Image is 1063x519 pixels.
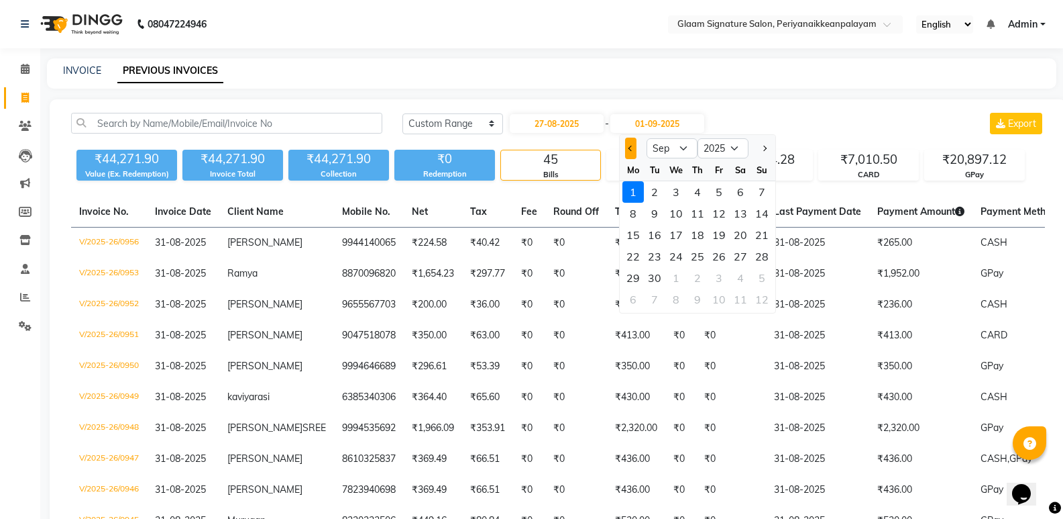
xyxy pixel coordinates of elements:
div: Wednesday, September 10, 2025 [665,203,687,224]
span: [PERSON_NAME] [227,360,302,372]
td: ₹0 [513,351,545,382]
span: SREE [302,422,326,434]
td: ₹0 [513,320,545,351]
div: Friday, September 12, 2025 [708,203,730,224]
span: GPay [981,360,1003,372]
td: ₹40.42 [462,228,513,259]
div: Thursday, October 2, 2025 [687,267,708,289]
div: Monday, September 1, 2025 [622,181,644,203]
td: ₹0 [696,351,766,382]
td: ₹430.00 [607,382,665,413]
div: 20 [730,224,751,246]
div: 10 [665,203,687,224]
div: Sunday, October 12, 2025 [751,289,773,310]
div: 1 [622,181,644,203]
td: 31-08-2025 [766,320,869,351]
td: ₹65.60 [462,382,513,413]
div: 22 [622,246,644,267]
div: Wednesday, September 17, 2025 [665,224,687,246]
span: CASH [981,391,1007,403]
div: 5 [751,267,773,289]
span: Admin [1008,17,1038,32]
td: ₹2,320.00 [607,413,665,444]
td: V/2025-26/0947 [71,444,147,475]
span: 31-08-2025 [155,329,206,341]
div: Value (Ex. Redemption) [76,169,177,180]
span: GPay [1009,453,1032,465]
span: kaviyarasi [227,391,270,403]
span: [PERSON_NAME] [227,453,302,465]
div: 28 [751,246,773,267]
span: GPay [981,422,1003,434]
div: 17 [665,224,687,246]
td: ₹430.00 [869,382,972,413]
td: ₹413.00 [869,320,972,351]
div: Sunday, September 14, 2025 [751,203,773,224]
div: 12 [751,289,773,310]
span: 31-08-2025 [155,236,206,248]
td: ₹0 [665,382,696,413]
a: INVOICE [63,64,101,77]
td: 7823940698 [334,475,404,506]
div: 26 [708,246,730,267]
td: ₹1,952.00 [869,258,972,289]
td: 31-08-2025 [766,413,869,444]
td: V/2025-26/0956 [71,228,147,259]
button: Next month [759,138,770,159]
div: Thursday, September 11, 2025 [687,203,708,224]
div: 18 [687,224,708,246]
input: Search by Name/Mobile/Email/Invoice No [71,113,382,134]
div: 23 [644,246,665,267]
td: 31-08-2025 [766,382,869,413]
span: Ramya [227,267,258,279]
td: ₹0 [513,228,545,259]
div: Redemption [394,169,495,180]
td: ₹364.40 [404,382,462,413]
span: Last Payment Date [774,205,861,218]
div: Thursday, September 25, 2025 [687,246,708,267]
td: ₹0 [696,320,766,351]
td: ₹350.00 [404,320,462,351]
div: 2 [687,267,708,289]
div: Monday, September 8, 2025 [622,203,644,224]
div: 4 [687,181,708,203]
div: 12 [708,203,730,224]
td: ₹0 [545,258,607,289]
b: 08047224946 [148,5,207,43]
td: ₹436.00 [607,444,665,475]
div: Sunday, October 5, 2025 [751,267,773,289]
td: 6385340306 [334,382,404,413]
td: 8870096820 [334,258,404,289]
div: 11 [730,289,751,310]
div: 3 [665,181,687,203]
span: Tax [470,205,487,218]
td: ₹265.00 [607,228,665,259]
span: - [605,117,609,131]
div: 1 [665,267,687,289]
div: 6 [730,181,751,203]
span: Payment Amount [877,205,964,218]
span: 31-08-2025 [155,391,206,403]
div: ₹44,271.90 [288,150,389,169]
td: ₹2,320.00 [869,413,972,444]
span: CASH, [981,453,1009,465]
div: 8 [622,203,644,224]
div: 19 [708,224,730,246]
td: V/2025-26/0946 [71,475,147,506]
td: V/2025-26/0950 [71,351,147,382]
td: 31-08-2025 [766,351,869,382]
td: ₹413.00 [607,320,665,351]
div: Tuesday, September 9, 2025 [644,203,665,224]
div: CARD [819,169,918,181]
div: 29 [622,267,644,289]
a: PREVIOUS INVOICES [117,59,223,83]
span: [PERSON_NAME] [227,236,302,248]
div: Sunday, September 28, 2025 [751,246,773,267]
td: ₹0 [545,382,607,413]
div: 6 [622,289,644,310]
div: 9 [644,203,665,224]
div: Tuesday, September 30, 2025 [644,267,665,289]
td: ₹0 [545,413,607,444]
td: ₹0 [513,289,545,320]
td: ₹296.61 [404,351,462,382]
